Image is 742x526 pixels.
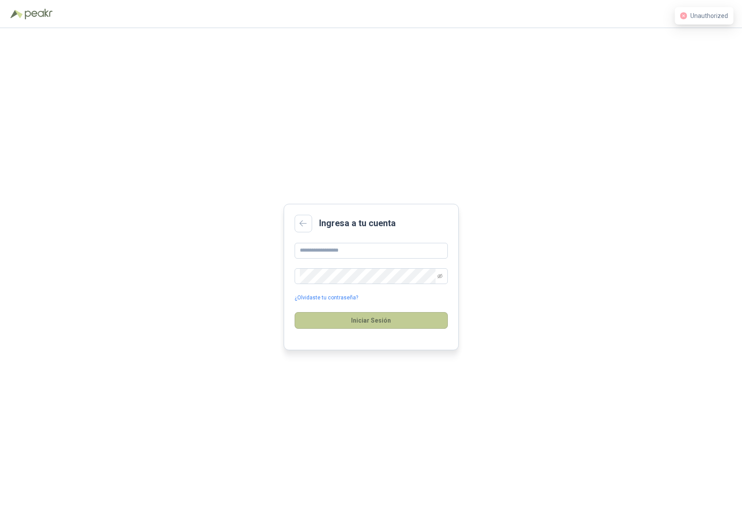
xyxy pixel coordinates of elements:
[437,274,443,279] span: eye-invisible
[319,217,396,230] h2: Ingresa a tu cuenta
[295,294,358,302] a: ¿Olvidaste tu contraseña?
[690,12,728,19] span: Unauthorized
[680,12,687,19] span: close-circle
[25,9,53,19] img: Peakr
[295,312,448,329] button: Iniciar Sesión
[11,10,23,18] img: Logo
